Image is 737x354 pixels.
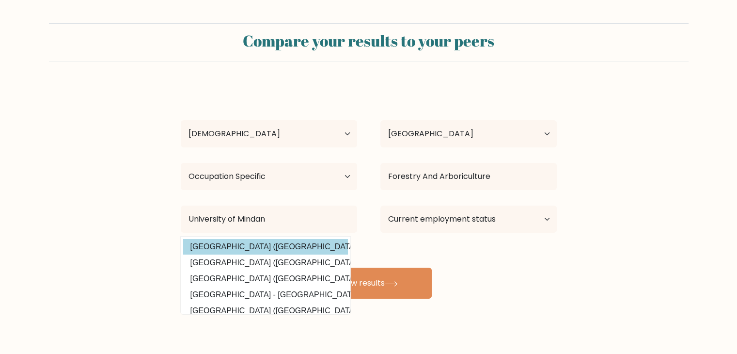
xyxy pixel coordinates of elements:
button: View results [306,268,432,299]
option: [GEOGRAPHIC_DATA] ([GEOGRAPHIC_DATA]) [183,239,348,255]
h2: Compare your results to your peers [55,32,683,50]
option: [GEOGRAPHIC_DATA] ([GEOGRAPHIC_DATA]) [183,303,348,319]
option: [GEOGRAPHIC_DATA] - [GEOGRAPHIC_DATA] ([GEOGRAPHIC_DATA]) [183,287,348,303]
option: [GEOGRAPHIC_DATA] ([GEOGRAPHIC_DATA]) [183,255,348,271]
option: [GEOGRAPHIC_DATA] ([GEOGRAPHIC_DATA]) [183,271,348,287]
input: Most relevant educational institution [181,206,357,233]
input: What did you study? [380,163,557,190]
